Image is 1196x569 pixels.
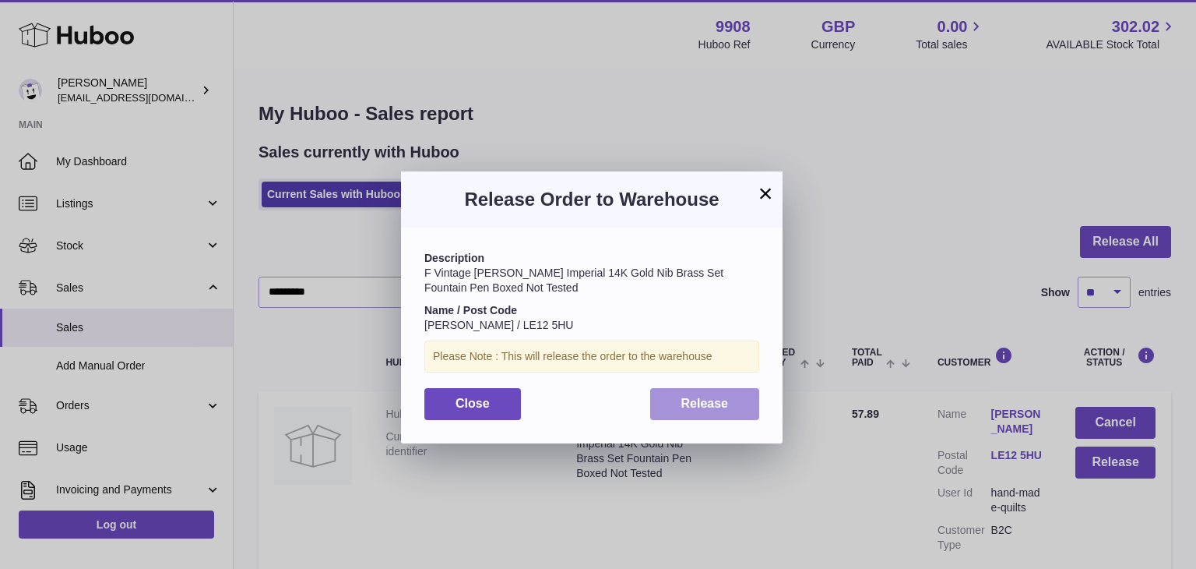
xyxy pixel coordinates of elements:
strong: Name / Post Code [424,304,517,316]
span: Close [456,397,490,410]
button: Close [424,388,521,420]
div: Please Note : This will release the order to the warehouse [424,341,759,373]
span: [PERSON_NAME] / LE12 5HU [424,319,573,331]
strong: Description [424,252,484,264]
span: F Vintage [PERSON_NAME] Imperial 14K Gold Nib Brass Set Fountain Pen Boxed Not Tested [424,267,723,294]
button: Release [650,388,760,420]
button: × [756,184,775,203]
span: Release [681,397,729,410]
h3: Release Order to Warehouse [424,187,759,212]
